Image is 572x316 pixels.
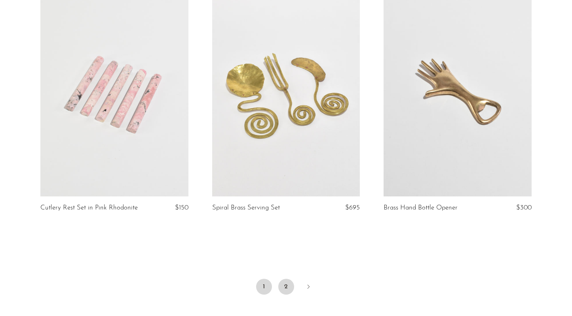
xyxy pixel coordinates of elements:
span: $695 [345,204,360,211]
span: 1 [256,279,272,295]
a: Spiral Brass Serving Set [212,204,280,211]
a: Brass Hand Bottle Opener [384,204,458,211]
a: 2 [278,279,294,295]
span: $150 [175,204,188,211]
a: Next [300,279,316,296]
span: $300 [516,204,532,211]
a: Cutlery Rest Set in Pink Rhodonite [40,204,138,211]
